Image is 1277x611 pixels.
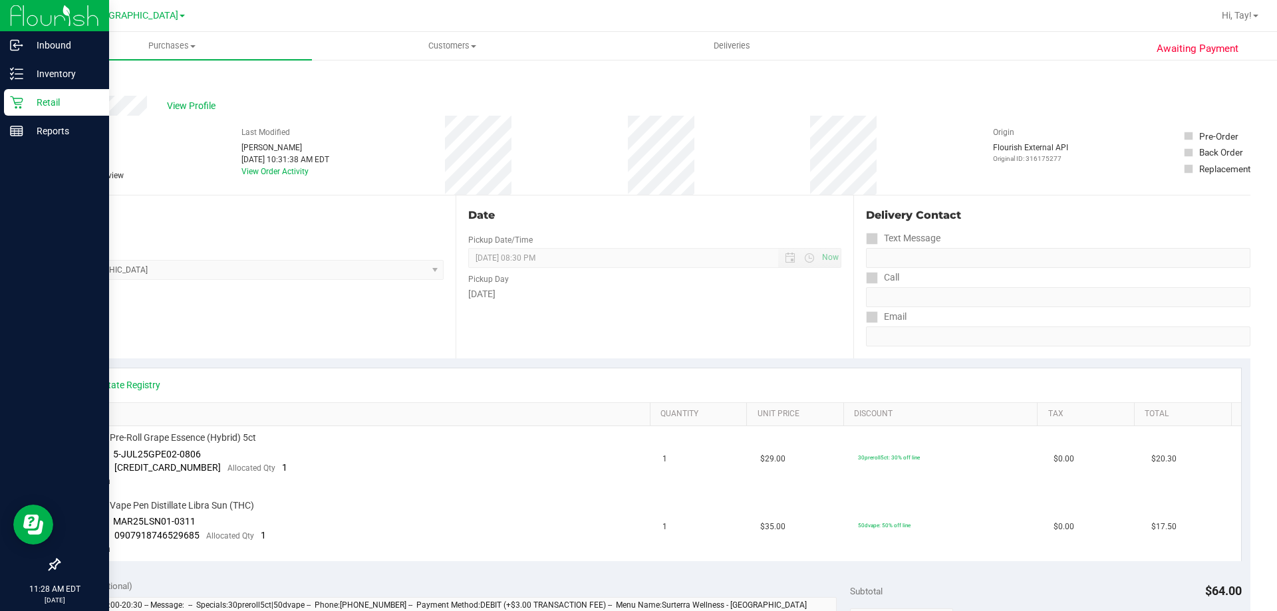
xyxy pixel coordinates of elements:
[1157,41,1238,57] span: Awaiting Payment
[866,287,1250,307] input: Format: (999) 999-9999
[1048,409,1129,420] a: Tax
[858,454,920,461] span: 30preroll5ct: 30% off line
[1222,10,1252,21] span: Hi, Tay!
[313,40,591,52] span: Customers
[10,67,23,80] inline-svg: Inventory
[241,154,329,166] div: [DATE] 10:31:38 AM EDT
[114,462,221,473] span: [CREDIT_CARD_NUMBER]
[866,268,899,287] label: Call
[227,463,275,473] span: Allocated Qty
[80,378,160,392] a: View State Registry
[23,123,103,139] p: Reports
[23,37,103,53] p: Inbound
[468,207,841,223] div: Date
[78,409,644,420] a: SKU
[1151,453,1177,465] span: $20.30
[167,99,220,113] span: View Profile
[76,499,254,512] span: FT 0.3g Vape Pen Distillate Libra Sun (THC)
[87,10,178,21] span: [GEOGRAPHIC_DATA]
[1199,162,1250,176] div: Replacement
[23,66,103,82] p: Inventory
[10,124,23,138] inline-svg: Reports
[23,94,103,110] p: Retail
[854,409,1032,420] a: Discount
[696,40,768,52] span: Deliveries
[1199,130,1238,143] div: Pre-Order
[1151,521,1177,533] span: $17.50
[993,142,1068,164] div: Flourish External API
[760,521,785,533] span: $35.00
[282,462,287,473] span: 1
[662,453,667,465] span: 1
[13,505,53,545] iframe: Resource center
[468,287,841,301] div: [DATE]
[113,516,196,527] span: MAR25LSN01-0311
[866,229,940,248] label: Text Message
[1054,521,1074,533] span: $0.00
[993,126,1014,138] label: Origin
[241,142,329,154] div: [PERSON_NAME]
[592,32,872,60] a: Deliveries
[866,207,1250,223] div: Delivery Contact
[468,273,509,285] label: Pickup Day
[850,586,883,596] span: Subtotal
[59,207,444,223] div: Location
[993,154,1068,164] p: Original ID: 316175277
[10,39,23,52] inline-svg: Inbound
[114,530,200,541] span: 0907918746529685
[662,521,667,533] span: 1
[1145,409,1226,420] a: Total
[32,32,312,60] a: Purchases
[113,449,201,459] span: 5-JUL25GPE02-0806
[76,431,256,444] span: FT 0.5g Pre-Roll Grape Essence (Hybrid) 5ct
[866,248,1250,268] input: Format: (999) 999-9999
[660,409,742,420] a: Quantity
[261,530,266,541] span: 1
[6,583,103,595] p: 11:28 AM EDT
[858,522,911,529] span: 50dvape: 50% off line
[468,234,533,246] label: Pickup Date/Time
[32,40,312,52] span: Purchases
[760,453,785,465] span: $29.00
[206,531,254,541] span: Allocated Qty
[6,595,103,605] p: [DATE]
[1054,453,1074,465] span: $0.00
[758,409,839,420] a: Unit Price
[866,307,907,326] label: Email
[312,32,592,60] a: Customers
[10,96,23,109] inline-svg: Retail
[241,126,290,138] label: Last Modified
[1199,146,1243,159] div: Back Order
[1205,584,1242,598] span: $64.00
[241,167,309,176] a: View Order Activity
